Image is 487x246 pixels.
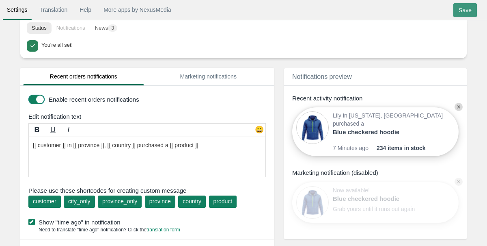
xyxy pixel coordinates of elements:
div: You're all set! [41,40,458,49]
a: Blue checkered hoodie [333,194,418,203]
textarea: [[ customer ]] in [[ province ]], [[ country ]] purchased a [[ product ]] [28,137,266,177]
a: Marketing notifications [148,68,269,85]
div: province [149,197,171,205]
div: city_only [68,197,90,205]
span: 3 [108,24,117,32]
div: province_only [102,197,137,205]
a: Translation [36,2,72,17]
span: 234 items in stock [377,144,426,152]
span: Please use these shortcodes for creating custom message [28,186,266,195]
div: Need to translate "time ago" notification? Click the [28,226,180,233]
img: 80x80_sample.jpg [296,186,329,219]
label: Enable recent orders notifications [49,95,264,104]
span: Notifications preview [292,73,352,80]
a: Recent orders notifications [23,68,144,85]
a: More apps by NexusMedia [99,2,175,17]
label: Show "time ago" in notification [28,218,270,226]
div: country [183,197,201,205]
i: I [67,126,69,134]
div: Lily in [US_STATE], [GEOGRAPHIC_DATA] purchased a [333,111,446,144]
div: Recent activity notification [292,94,459,102]
input: Save [453,3,477,17]
div: 😀 [253,125,265,137]
div: Edit notification text [22,112,276,121]
a: Settings [3,2,32,17]
div: customer [33,197,56,205]
span: 7 Minutes ago [333,144,377,152]
a: Blue checkered hoodie [333,128,418,136]
img: 80x80_sample.jpg [296,111,329,144]
b: B [34,126,40,134]
u: U [50,126,56,134]
div: Now available! Grab yours until it runs out again [333,186,418,219]
div: product [213,197,233,205]
a: translation form [147,227,180,233]
button: Status [27,22,52,34]
a: Help [75,2,95,17]
button: News3 [90,22,122,34]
